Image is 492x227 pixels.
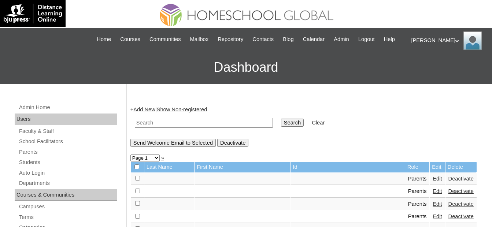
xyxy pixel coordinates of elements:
a: Campuses [18,202,117,211]
a: Edit [433,201,442,207]
div: [PERSON_NAME] [411,31,485,50]
a: Terms [18,213,117,222]
div: Courses & Communities [15,189,117,201]
span: Calendar [303,35,325,44]
td: First Name [195,162,290,172]
input: Deactivate [217,139,248,147]
span: Admin [334,35,349,44]
a: Mailbox [186,35,212,44]
a: Courses [116,35,144,44]
div: Users [15,113,117,125]
img: logo-white.png [4,4,62,23]
span: Repository [218,35,243,44]
h3: Dashboard [4,51,488,84]
a: Faculty & Staff [18,127,117,136]
a: Add New [133,107,155,112]
a: Admin [330,35,353,44]
span: Blog [283,35,293,44]
a: Deactivate [448,201,474,207]
a: Deactivate [448,176,474,182]
td: Parents [405,185,430,198]
a: Clear [312,120,325,126]
a: Auto Login [18,168,117,178]
td: Parents [405,198,430,211]
td: Role [405,162,430,172]
span: Courses [120,35,140,44]
a: Communities [146,35,185,44]
a: Students [18,158,117,167]
span: Logout [358,35,375,44]
span: Mailbox [190,35,209,44]
input: Search [281,119,304,127]
a: Deactivate [448,188,474,194]
td: Delete [445,162,477,172]
a: Edit [433,188,442,194]
a: Calendar [299,35,328,44]
a: » [161,155,164,161]
a: Contacts [249,35,277,44]
a: Edit [433,176,442,182]
a: Logout [355,35,378,44]
div: + | [130,106,485,146]
td: Last Name [144,162,195,172]
span: Help [384,35,395,44]
span: Home [97,35,111,44]
span: Communities [149,35,181,44]
a: Home [93,35,115,44]
td: Id [291,162,404,172]
input: Search [135,118,273,128]
a: Show Non-registered [157,107,207,112]
a: Repository [214,35,247,44]
a: Help [380,35,399,44]
span: Contacts [252,35,274,44]
a: Blog [279,35,297,44]
a: Deactivate [448,213,474,219]
input: Send Welcome Email to Selected [130,139,216,147]
td: Parents [405,173,430,185]
a: Edit [433,213,442,219]
a: Admin Home [18,103,117,112]
img: Ariane Ebuen [463,31,482,50]
td: Parents [405,211,430,223]
a: School Facilitators [18,137,117,146]
td: Edit [430,162,445,172]
a: Departments [18,179,117,188]
a: Parents [18,148,117,157]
